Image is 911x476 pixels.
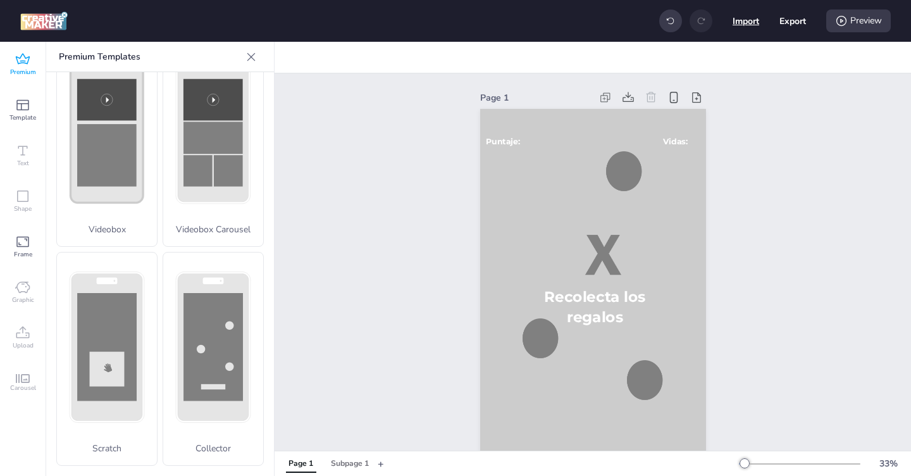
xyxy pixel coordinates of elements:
[20,11,68,30] img: logo Creative Maker
[288,458,313,470] div: Page 1
[57,442,157,455] p: Scratch
[280,453,378,475] div: Tabs
[163,223,263,236] p: Videobox Carousel
[873,457,903,470] div: 33 %
[59,42,241,72] p: Premium Templates
[10,67,36,77] span: Premium
[163,442,263,455] p: Collector
[13,341,34,351] span: Upload
[779,8,806,34] button: Export
[14,204,32,214] span: Shape
[544,287,645,326] span: Recolecta los regalos
[331,458,369,470] div: Subpage 1
[12,295,34,305] span: Graphic
[733,8,759,34] button: Import
[9,113,36,123] span: Template
[14,249,32,260] span: Frame
[480,91,592,104] div: Page 1
[17,158,29,168] span: Text
[378,453,384,475] button: +
[663,137,688,147] span: Vidas:
[826,9,891,32] div: Preview
[57,223,157,236] p: Videobox
[10,383,36,393] span: Carousel
[486,137,520,147] span: Puntaje:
